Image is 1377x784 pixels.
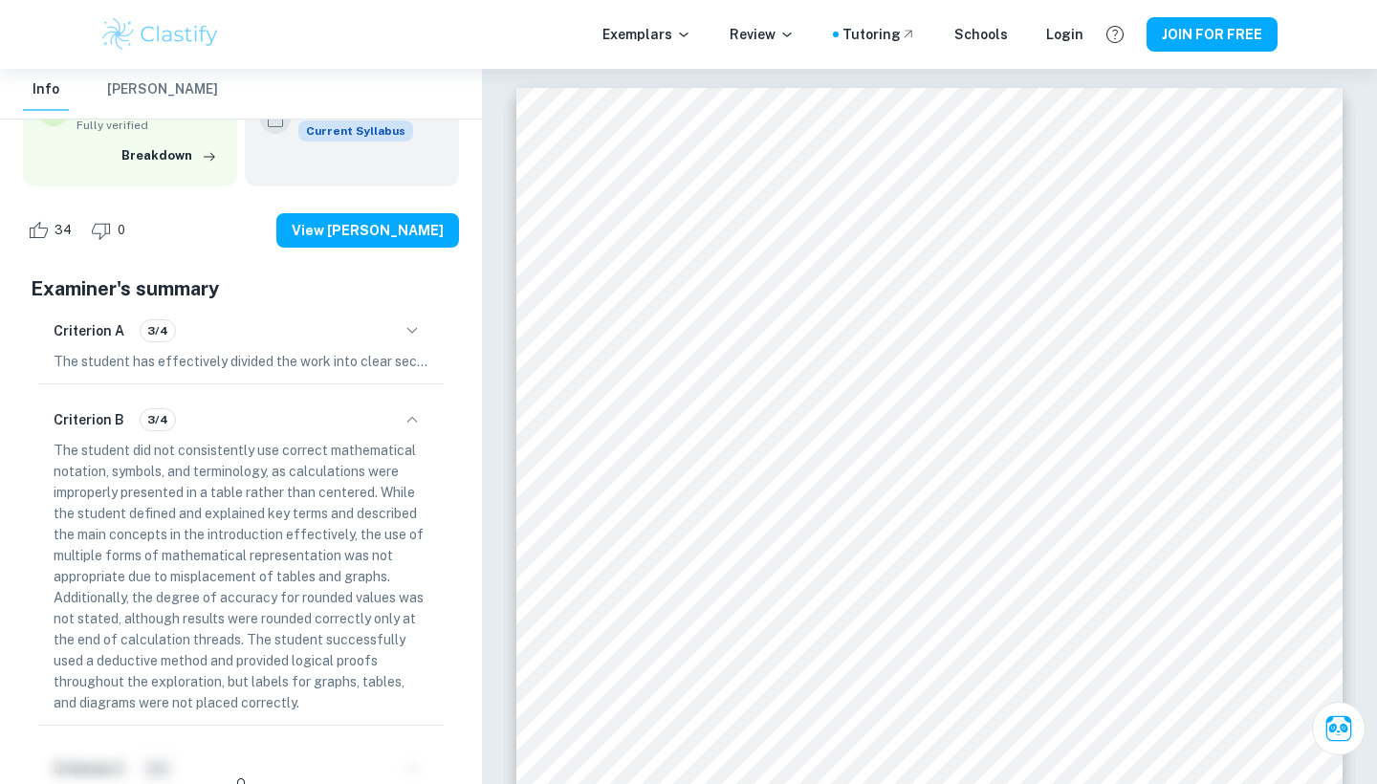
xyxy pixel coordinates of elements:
[141,411,175,428] span: 3/4
[298,120,413,142] span: Current Syllabus
[76,117,222,134] span: Fully verified
[1312,702,1366,755] button: Ask Clai
[86,215,136,246] div: Dislike
[54,409,124,430] h6: Criterion B
[298,120,413,142] div: This exemplar is based on the current syllabus. Feel free to refer to it for inspiration/ideas wh...
[141,322,175,339] span: 3/4
[107,221,136,240] span: 0
[276,213,459,248] button: View [PERSON_NAME]
[54,351,428,372] p: The student has effectively divided the work into clear sections, including an introduction, body...
[842,24,916,45] a: Tutoring
[117,142,222,170] button: Breakdown
[954,24,1008,45] a: Schools
[1099,18,1131,51] button: Help and Feedback
[99,15,221,54] img: Clastify logo
[54,440,428,713] p: The student did not consistently use correct mathematical notation, symbols, and terminology, as ...
[31,274,451,303] h5: Examiner's summary
[23,215,82,246] div: Like
[1046,24,1083,45] a: Login
[54,320,124,341] h6: Criterion A
[1147,17,1278,52] button: JOIN FOR FREE
[23,69,69,111] button: Info
[44,221,82,240] span: 34
[602,24,691,45] p: Exemplars
[107,69,218,111] button: [PERSON_NAME]
[730,24,795,45] p: Review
